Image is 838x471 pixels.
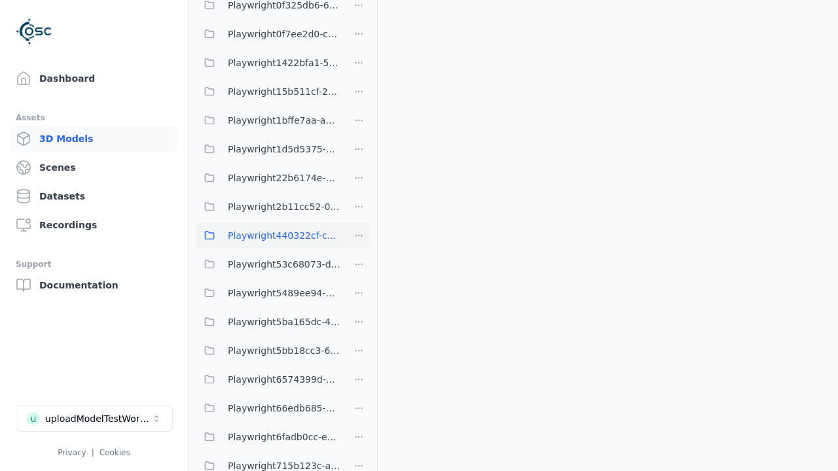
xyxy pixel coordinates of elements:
[228,256,340,272] span: Playwright53c68073-d5c8-44ac-8dad-195e9eff2066
[228,26,340,42] span: Playwright0f7ee2d0-cebf-4840-a756-5a7a26222786
[16,256,172,272] div: Support
[196,309,340,335] button: Playwright5ba165dc-4089-478a-8d09-304bc8481d88
[228,55,340,71] span: Playwright1422bfa1-5065-45c6-98b3-ab75e32174d7
[196,366,340,392] button: Playwright6574399d-a327-4c0b-b815-4ca0363f663d
[16,13,52,50] img: Logo
[228,400,340,416] span: Playwright66edb685-8523-4a35-9d9e-48a05c11847b
[228,343,340,358] span: Playwright5bb18cc3-6009-4845-b7f0-56397e98b07f
[196,280,340,306] button: Playwright5489ee94-77c0-4cdc-8ec7-0072a5d2a389
[228,141,340,157] span: Playwright1d5d5375-3fdd-4b0e-8fd8-21d261a2c03b
[58,448,86,457] a: Privacy
[228,429,340,445] span: Playwright6fadb0cc-edc0-4fea-9072-369268bd9eb3
[16,406,173,432] button: Select a workspace
[100,448,130,457] a: Cookies
[10,272,177,298] a: Documentation
[10,212,177,238] a: Recordings
[228,199,340,215] span: Playwright2b11cc52-0628-45c2-b254-e7a188ec4503
[196,165,340,191] button: Playwright22b6174e-55d1-406d-adb6-17e426fa5cd6
[196,222,340,249] button: Playwright440322cf-c691-4c87-ba97-c45789812caf
[196,395,340,421] button: Playwright66edb685-8523-4a35-9d9e-48a05c11847b
[228,84,340,99] span: Playwright15b511cf-2ce0-42d4-aab5-f050ff96fb05
[16,110,172,126] div: Assets
[92,448,94,457] span: |
[196,424,340,450] button: Playwright6fadb0cc-edc0-4fea-9072-369268bd9eb3
[196,21,340,47] button: Playwright0f7ee2d0-cebf-4840-a756-5a7a26222786
[10,183,177,209] a: Datasets
[228,285,340,301] span: Playwright5489ee94-77c0-4cdc-8ec7-0072a5d2a389
[196,136,340,162] button: Playwright1d5d5375-3fdd-4b0e-8fd8-21d261a2c03b
[196,107,340,133] button: Playwright1bffe7aa-a2d6-48ff-926d-a47ed35bd152
[10,65,177,92] a: Dashboard
[228,372,340,387] span: Playwright6574399d-a327-4c0b-b815-4ca0363f663d
[45,412,151,425] div: uploadModelTestWorkspace
[196,338,340,364] button: Playwright5bb18cc3-6009-4845-b7f0-56397e98b07f
[10,126,177,152] a: 3D Models
[196,251,340,277] button: Playwright53c68073-d5c8-44ac-8dad-195e9eff2066
[196,78,340,105] button: Playwright15b511cf-2ce0-42d4-aab5-f050ff96fb05
[228,314,340,330] span: Playwright5ba165dc-4089-478a-8d09-304bc8481d88
[228,228,340,243] span: Playwright440322cf-c691-4c87-ba97-c45789812caf
[27,412,40,425] div: u
[10,154,177,181] a: Scenes
[196,194,340,220] button: Playwright2b11cc52-0628-45c2-b254-e7a188ec4503
[196,50,340,76] button: Playwright1422bfa1-5065-45c6-98b3-ab75e32174d7
[228,170,340,186] span: Playwright22b6174e-55d1-406d-adb6-17e426fa5cd6
[228,113,340,128] span: Playwright1bffe7aa-a2d6-48ff-926d-a47ed35bd152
